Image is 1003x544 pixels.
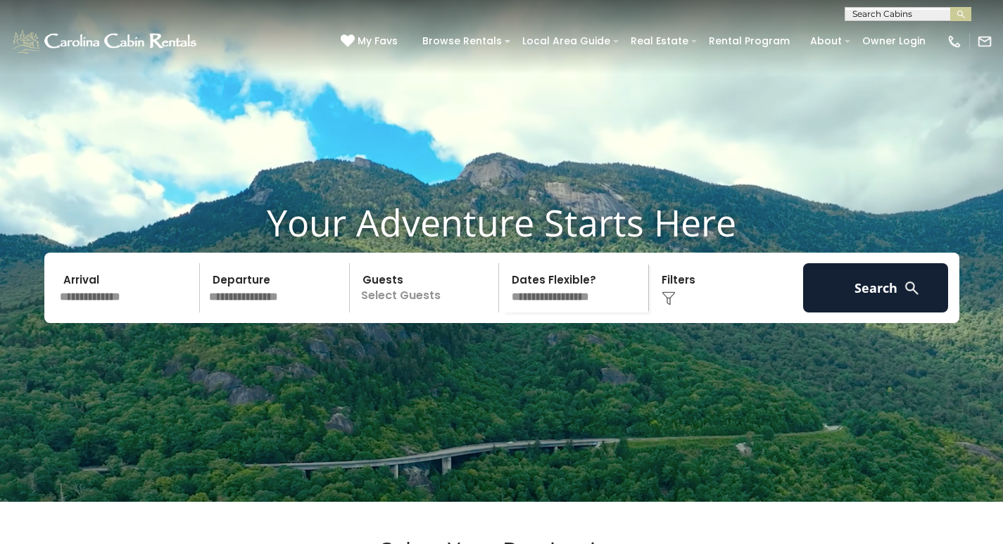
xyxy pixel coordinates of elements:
[11,201,992,244] h1: Your Adventure Starts Here
[977,34,992,49] img: mail-regular-white.png
[855,30,933,52] a: Owner Login
[515,30,617,52] a: Local Area Guide
[624,30,695,52] a: Real Estate
[354,263,499,312] p: Select Guests
[358,34,398,49] span: My Favs
[947,34,962,49] img: phone-regular-white.png
[11,27,201,56] img: White-1-1-2.png
[702,30,797,52] a: Rental Program
[903,279,921,297] img: search-regular-white.png
[415,30,509,52] a: Browse Rentals
[803,263,949,312] button: Search
[662,291,676,305] img: filter--v1.png
[341,34,401,49] a: My Favs
[803,30,849,52] a: About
